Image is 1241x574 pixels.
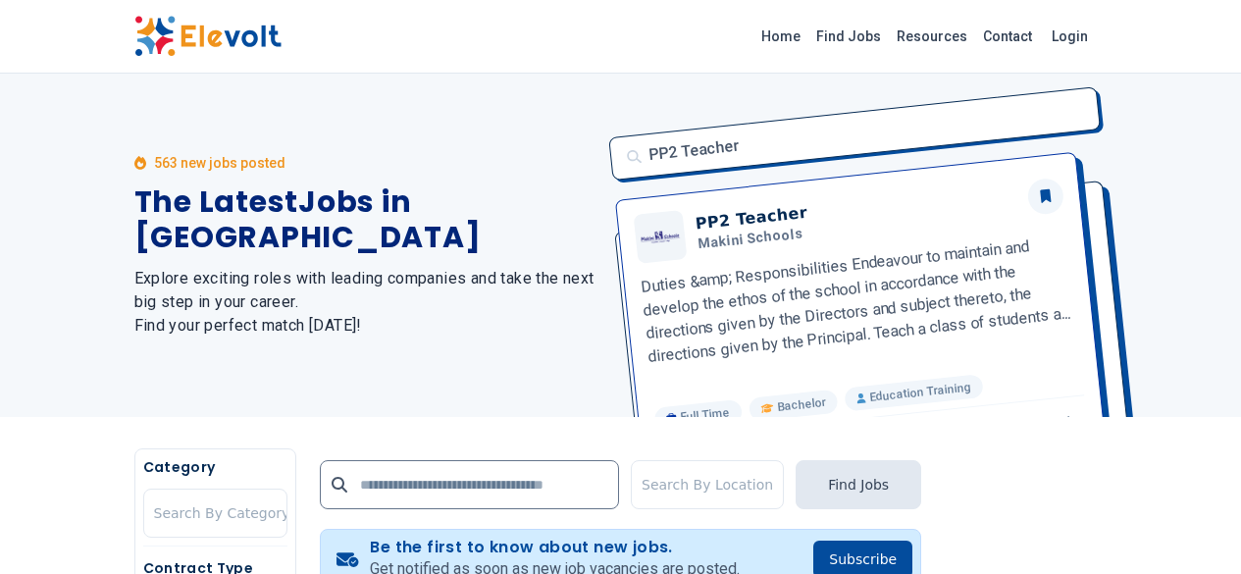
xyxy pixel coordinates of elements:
[154,153,285,173] p: 563 new jobs posted
[143,457,287,477] h5: Category
[753,21,808,52] a: Home
[134,16,282,57] img: Elevolt
[134,267,597,338] h2: Explore exciting roles with leading companies and take the next big step in your career. Find you...
[370,538,740,557] h4: Be the first to know about new jobs.
[796,460,921,509] button: Find Jobs
[1143,480,1241,574] iframe: Chat Widget
[134,184,597,255] h1: The Latest Jobs in [GEOGRAPHIC_DATA]
[975,21,1040,52] a: Contact
[1040,17,1100,56] a: Login
[889,21,975,52] a: Resources
[808,21,889,52] a: Find Jobs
